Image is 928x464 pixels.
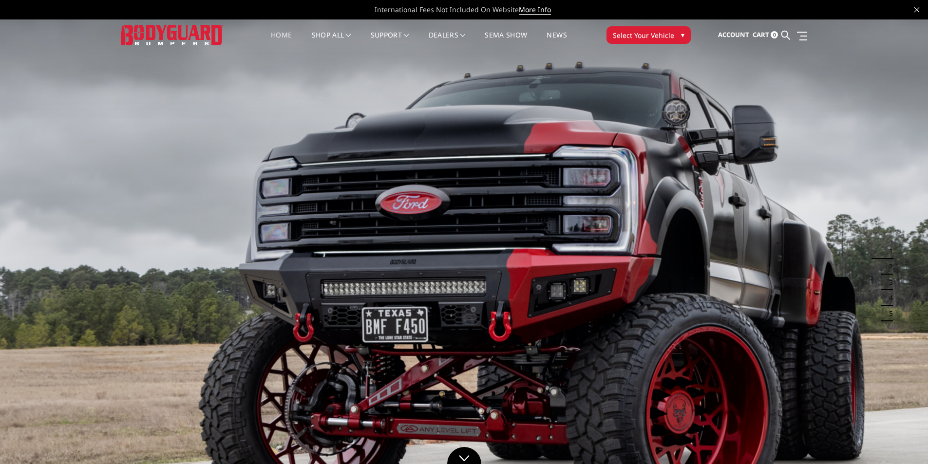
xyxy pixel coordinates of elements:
[485,32,527,51] a: SEMA Show
[883,306,893,321] button: 5 of 5
[718,30,749,39] span: Account
[121,25,223,45] img: BODYGUARD BUMPERS
[371,32,409,51] a: Support
[681,30,684,40] span: ▾
[447,447,481,464] a: Click to Down
[519,5,551,15] a: More Info
[312,32,351,51] a: shop all
[613,30,674,40] span: Select Your Vehicle
[883,243,893,259] button: 1 of 5
[547,32,567,51] a: News
[429,32,466,51] a: Dealers
[753,22,778,48] a: Cart 0
[753,30,769,39] span: Cart
[271,32,292,51] a: Home
[718,22,749,48] a: Account
[883,275,893,290] button: 3 of 5
[606,26,691,44] button: Select Your Vehicle
[771,31,778,38] span: 0
[883,259,893,275] button: 2 of 5
[883,290,893,306] button: 4 of 5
